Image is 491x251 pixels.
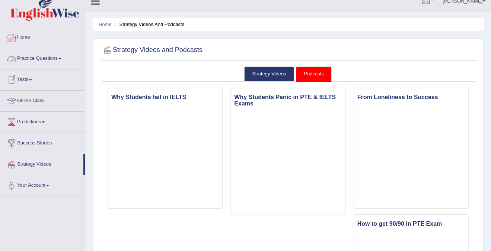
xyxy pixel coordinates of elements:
a: Home [99,22,112,27]
a: Strategy Videos [0,154,83,173]
a: Home [0,27,85,46]
a: Online Class [0,91,85,109]
h2: Strategy Videos and Podcasts [102,45,203,56]
h3: Why Students Panic in PTE & IELTS Exams [231,92,345,109]
a: Strategy Videos [244,66,294,82]
a: Predictions [0,112,85,130]
h3: From Loneliness to Success [354,92,468,102]
h3: Why Students fail in IELTS [108,92,222,102]
a: Success Stories [0,133,85,151]
h3: How to get 90/90 in PTE Exam [354,219,468,229]
a: Your Account [0,175,85,194]
a: Tests [0,69,85,88]
li: Strategy Videos and Podcasts [113,21,184,28]
a: Podcasts [296,66,331,82]
a: Practice Questions [0,48,85,67]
